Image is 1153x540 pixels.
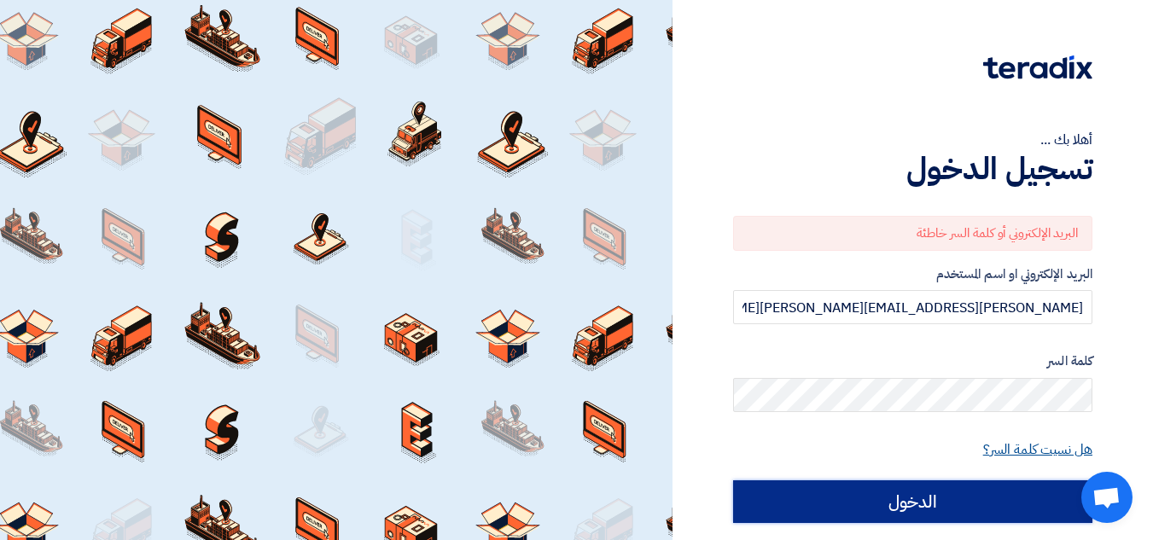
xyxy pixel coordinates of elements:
div: البريد الإلكتروني أو كلمة السر خاطئة [733,216,1092,251]
div: أهلا بك ... [733,130,1092,150]
h1: تسجيل الدخول [733,150,1092,188]
label: كلمة السر [733,351,1092,371]
input: الدخول [733,480,1092,523]
label: البريد الإلكتروني او اسم المستخدم [733,264,1092,284]
img: Teradix logo [983,55,1092,79]
a: هل نسيت كلمة السر؟ [983,439,1092,460]
a: Open chat [1081,472,1133,523]
input: أدخل بريد العمل الإلكتروني او اسم المستخدم الخاص بك ... [733,290,1092,324]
